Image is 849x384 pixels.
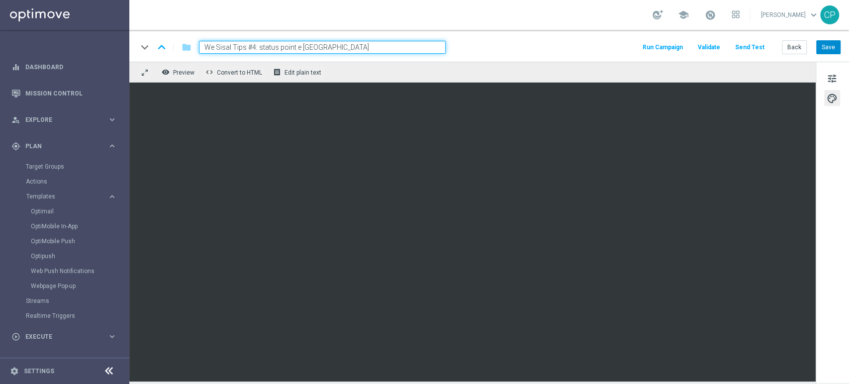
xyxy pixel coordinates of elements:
[217,69,262,76] span: Convert to HTML
[824,70,840,86] button: tune
[107,115,117,124] i: keyboard_arrow_right
[31,237,103,245] a: OptiMobile Push
[782,40,807,54] button: Back
[11,115,20,124] i: person_search
[698,44,720,51] span: Validate
[31,204,128,219] div: Optimail
[820,5,839,24] div: CP
[641,41,684,54] button: Run Campaign
[11,63,20,72] i: equalizer
[827,92,838,105] span: palette
[26,192,117,200] button: Templates keyboard_arrow_right
[11,116,117,124] button: person_search Explore keyboard_arrow_right
[11,332,107,341] div: Execute
[31,234,128,249] div: OptiMobile Push
[162,68,170,76] i: remove_red_eye
[173,69,194,76] span: Preview
[205,68,213,76] span: code
[31,252,103,260] a: Optipush
[107,141,117,151] i: keyboard_arrow_right
[760,7,820,22] a: [PERSON_NAME]keyboard_arrow_down
[26,189,128,293] div: Templates
[26,178,103,186] a: Actions
[734,41,766,54] button: Send Test
[107,332,117,341] i: keyboard_arrow_right
[11,90,117,97] button: Mission Control
[11,142,107,151] div: Plan
[11,332,20,341] i: play_circle_outline
[31,249,128,264] div: Optipush
[271,66,326,79] button: receipt Edit plain text
[284,69,321,76] span: Edit plain text
[26,293,128,308] div: Streams
[25,80,117,106] a: Mission Control
[10,367,19,376] i: settings
[203,66,267,79] button: code Convert to HTML
[31,219,128,234] div: OptiMobile In-App
[182,41,191,53] i: folder
[11,54,117,80] div: Dashboard
[824,90,840,106] button: palette
[25,334,107,340] span: Execute
[107,192,117,201] i: keyboard_arrow_right
[25,143,107,149] span: Plan
[181,39,192,55] button: folder
[24,368,54,374] a: Settings
[816,40,841,54] button: Save
[31,267,103,275] a: Web Push Notifications
[11,142,20,151] i: gps_fixed
[273,68,281,76] i: receipt
[31,264,128,279] div: Web Push Notifications
[26,297,103,305] a: Streams
[26,174,128,189] div: Actions
[25,54,117,80] a: Dashboard
[199,41,446,54] input: Enter a unique template name
[26,312,103,320] a: Realtime Triggers
[696,41,722,54] button: Validate
[26,193,107,199] div: Templates
[159,66,199,79] button: remove_red_eye Preview
[154,40,169,55] i: keyboard_arrow_up
[808,9,819,20] span: keyboard_arrow_down
[11,333,117,341] button: play_circle_outline Execute keyboard_arrow_right
[31,282,103,290] a: Webpage Pop-up
[11,115,107,124] div: Explore
[678,9,689,20] span: school
[11,63,117,71] button: equalizer Dashboard
[26,163,103,171] a: Target Groups
[31,279,128,293] div: Webpage Pop-up
[827,72,838,85] span: tune
[26,193,97,199] span: Templates
[26,308,128,323] div: Realtime Triggers
[11,80,117,106] div: Mission Control
[25,117,107,123] span: Explore
[26,159,128,174] div: Target Groups
[31,222,103,230] a: OptiMobile In-App
[31,207,103,215] a: Optimail
[11,142,117,150] button: gps_fixed Plan keyboard_arrow_right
